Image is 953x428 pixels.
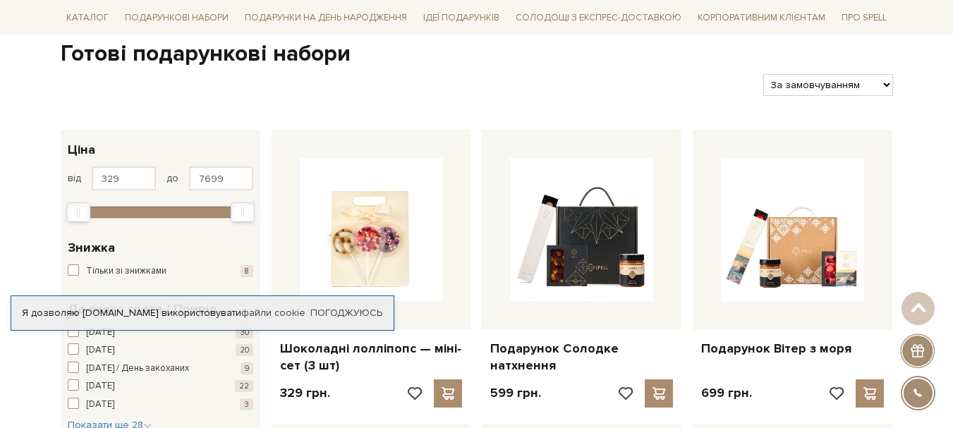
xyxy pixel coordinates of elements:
a: Корпоративним клієнтам [692,7,831,29]
p: 329 грн. [280,385,330,401]
span: [DATE] [86,326,114,340]
div: Max [231,202,255,222]
a: Погоджуюсь [310,307,382,319]
span: 3 [240,398,253,410]
a: Подарунки на День народження [239,7,413,29]
p: 599 грн. [490,385,541,401]
div: Я дозволяю [DOMAIN_NAME] використовувати [11,307,394,319]
h1: Готові подарункові набори [61,39,893,69]
span: [DATE] / День закоханих [86,362,189,376]
span: Знижка [68,238,115,257]
input: Ціна [189,166,253,190]
a: Про Spell [836,7,892,29]
button: [DATE] 3 [68,398,253,412]
div: Min [66,202,90,222]
span: [DATE] [86,398,114,412]
span: 22 [235,380,253,392]
span: Ціна [68,140,95,159]
span: [DATE] [86,379,114,393]
button: [DATE] / День закоханих 9 [68,362,253,376]
button: [DATE] 20 [68,343,253,357]
span: 20 [236,344,253,356]
button: [DATE] 22 [68,379,253,393]
span: [DATE] [86,343,114,357]
span: 9 [241,362,253,374]
a: Шоколадні лолліпопс — міні-сет (3 шт) [280,341,463,374]
span: від [68,172,81,185]
span: до [166,172,178,185]
a: Солодощі з експрес-доставкою [510,6,687,30]
a: Каталог [61,7,114,29]
span: 8 [241,265,253,277]
button: [DATE] 30 [68,326,253,340]
p: 699 грн. [701,385,752,401]
a: Подарункові набори [119,7,234,29]
a: файли cookie [241,307,305,319]
a: Подарунок Солодке натхнення [490,341,673,374]
button: Тільки зі знижками 8 [68,264,253,279]
a: Подарунок Вітер з моря [701,341,884,357]
a: Ідеї подарунків [418,7,505,29]
input: Ціна [92,166,156,190]
span: 30 [236,326,253,338]
span: Тільки зі знижками [86,264,166,279]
